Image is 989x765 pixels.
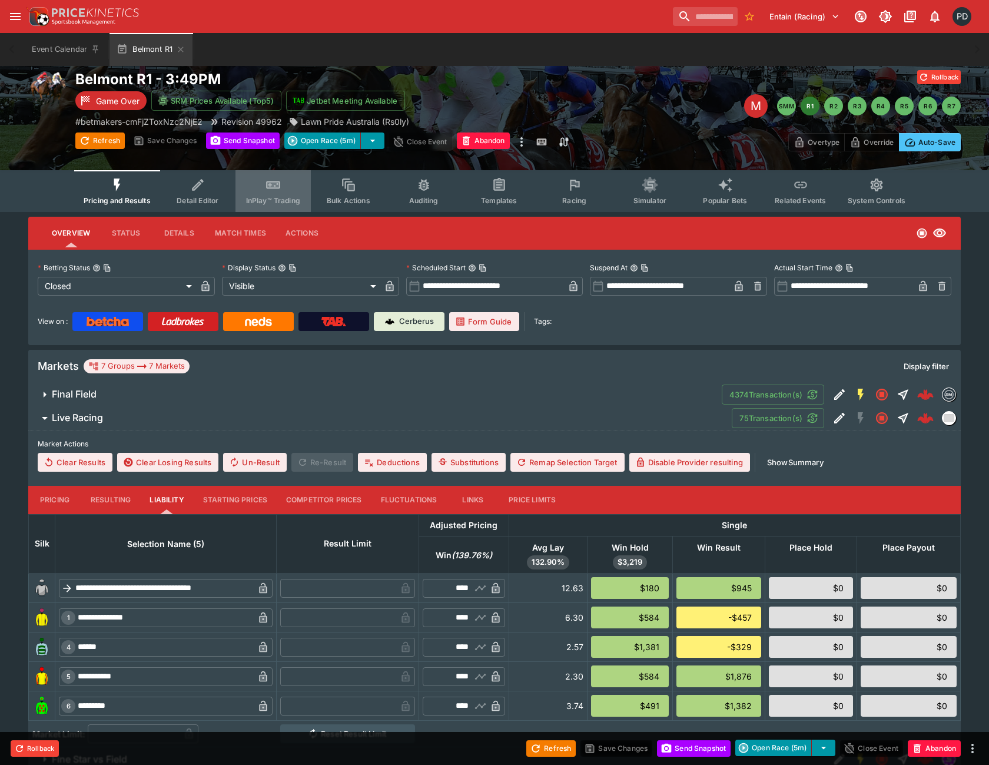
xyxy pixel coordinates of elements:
div: 2.30 [513,670,583,683]
button: Jetbet Meeting Available [286,91,405,111]
button: Copy To Clipboard [288,264,297,272]
p: Game Over [96,95,140,107]
button: Connected to PK [850,6,871,27]
p: Display Status [222,263,276,273]
button: Links [446,486,499,514]
div: $1,876 [676,665,761,687]
button: Price Limits [499,486,565,514]
button: SGM Enabled [850,384,871,405]
div: $0 [861,636,957,658]
span: 132.90% [527,557,569,568]
p: Overtype [808,136,839,148]
svg: Visible [932,226,947,240]
button: Abandon [908,740,961,757]
img: TabNZ [321,317,346,326]
div: $0 [769,636,853,658]
button: Disable Provider resulting [629,453,750,472]
div: 6.30 [513,611,583,624]
div: $0 [861,577,957,599]
img: horse_racing.png [28,70,66,108]
div: $0 [861,695,957,717]
p: Suspend At [590,263,628,273]
div: 12.63 [513,582,583,594]
div: Closed [38,277,196,296]
button: Copy To Clipboard [103,264,111,272]
button: SRM Prices Available (Top5) [151,91,281,111]
span: Mark an event as closed and abandoned. [457,134,510,146]
p: Copy To Clipboard [75,115,203,128]
div: 3.74 [513,700,583,712]
img: logo-cerberus--red.svg [917,386,934,403]
em: ( 139.76 %) [452,548,492,562]
button: Betting StatusCopy To Clipboard [92,264,101,272]
button: 75Transaction(s) [732,408,824,428]
label: Market Actions [38,435,951,453]
span: $3,219 [613,557,647,568]
button: 4374Transaction(s) [722,385,824,405]
p: Revision 49962 [221,115,282,128]
button: Refresh [526,740,576,757]
button: Scheduled StartCopy To Clipboard [468,264,476,272]
button: ShowSummary [760,453,831,472]
button: Open Race (5m) [735,740,812,756]
th: Adjusted Pricing [419,514,509,536]
button: Override [844,133,899,151]
span: Racing [562,196,586,205]
div: $584 [591,607,668,628]
img: runner 6 [32,697,51,716]
button: R5 [895,97,914,115]
button: SMM [777,97,796,115]
svg: Closed [875,411,889,425]
a: Cerberus [374,312,444,331]
div: $0 [861,665,957,687]
button: select merge strategy [812,740,835,756]
img: PriceKinetics [52,8,139,17]
img: Cerberus [385,317,394,326]
button: Paul Dicioccio [949,4,975,29]
a: Form Guide [449,312,519,331]
span: Detail Editor [177,196,218,205]
div: Lawn Pride Australia (Rs0ly) [289,115,409,128]
button: Select Tenant [762,7,847,26]
button: Copy To Clipboard [479,264,487,272]
div: liveracing [942,411,956,425]
button: Details [152,219,205,247]
button: Deductions [358,453,427,472]
div: Edit Meeting [744,94,768,118]
div: 7 Groups 7 Markets [88,359,185,373]
button: Competitor Prices [277,486,371,514]
span: Bulk Actions [327,196,370,205]
div: split button [284,133,384,149]
span: Auditing [409,196,438,205]
div: split button [735,740,835,756]
span: Simulator [633,196,666,205]
span: Place Hold [776,541,845,555]
span: Selection Name (5) [114,537,217,551]
div: $584 [591,665,668,687]
div: -$329 [676,636,761,658]
div: Event type filters [74,170,915,212]
button: R4 [871,97,890,115]
div: 2.57 [513,641,583,653]
div: Start From [788,133,961,151]
div: $491 [591,695,668,717]
div: Paul Dicioccio [953,7,971,26]
button: Actions [276,219,328,247]
svg: Closed [916,227,928,239]
img: liveracing [942,412,955,425]
img: runner 1 [32,608,51,627]
button: Actual Start TimeCopy To Clipboard [835,264,843,272]
button: select merge strategy [361,133,384,149]
button: Display StatusCopy To Clipboard [278,264,286,272]
button: R6 [918,97,937,115]
p: Lawn Pride Australia (Rs0ly) [301,115,409,128]
button: Clear Results [38,453,112,472]
h5: Markets [38,359,79,373]
span: Un-Result [223,453,286,472]
button: Auto-Save [899,133,961,151]
button: Fluctuations [371,486,447,514]
div: $945 [676,577,761,599]
button: Send Snapshot [657,740,731,757]
img: runner 4 [32,638,51,657]
span: Place Payout [869,541,948,555]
